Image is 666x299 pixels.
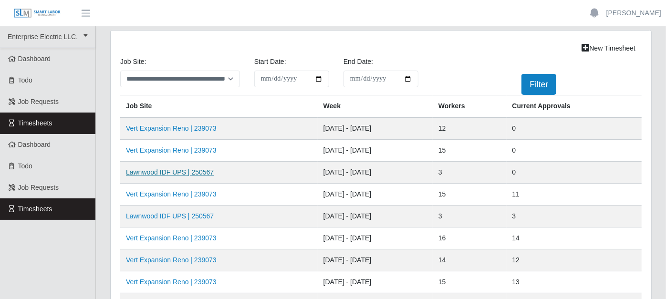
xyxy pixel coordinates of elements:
[318,117,433,140] td: [DATE] - [DATE]
[18,184,59,191] span: Job Requests
[507,162,642,184] td: 0
[126,168,214,176] a: Lawnwood IDF UPS | 250567
[507,117,642,140] td: 0
[318,271,433,293] td: [DATE] - [DATE]
[18,141,51,148] span: Dashboard
[318,227,433,249] td: [DATE] - [DATE]
[126,256,217,264] a: Vert Expansion Reno | 239073
[120,57,146,67] label: job site:
[18,119,52,127] span: Timesheets
[576,40,642,57] a: New Timesheet
[318,184,433,206] td: [DATE] - [DATE]
[433,162,506,184] td: 3
[126,190,217,198] a: Vert Expansion Reno | 239073
[507,206,642,227] td: 3
[433,95,506,118] th: Workers
[318,206,433,227] td: [DATE] - [DATE]
[507,140,642,162] td: 0
[433,249,506,271] td: 14
[13,8,61,19] img: SLM Logo
[126,124,217,132] a: Vert Expansion Reno | 239073
[507,249,642,271] td: 12
[318,95,433,118] th: Week
[507,271,642,293] td: 13
[318,162,433,184] td: [DATE] - [DATE]
[126,146,217,154] a: Vert Expansion Reno | 239073
[18,55,51,62] span: Dashboard
[120,95,318,118] th: job site
[126,212,214,220] a: Lawnwood IDF UPS | 250567
[433,227,506,249] td: 16
[507,184,642,206] td: 11
[318,140,433,162] td: [DATE] - [DATE]
[18,205,52,213] span: Timesheets
[507,95,642,118] th: Current Approvals
[343,57,373,67] label: End Date:
[507,227,642,249] td: 14
[254,57,286,67] label: Start Date:
[18,98,59,105] span: Job Requests
[521,74,556,95] button: Filter
[318,249,433,271] td: [DATE] - [DATE]
[433,271,506,293] td: 15
[18,76,32,84] span: Todo
[606,8,661,18] a: [PERSON_NAME]
[433,140,506,162] td: 15
[433,117,506,140] td: 12
[126,234,217,242] a: Vert Expansion Reno | 239073
[126,278,217,286] a: Vert Expansion Reno | 239073
[433,206,506,227] td: 3
[433,184,506,206] td: 15
[18,162,32,170] span: Todo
